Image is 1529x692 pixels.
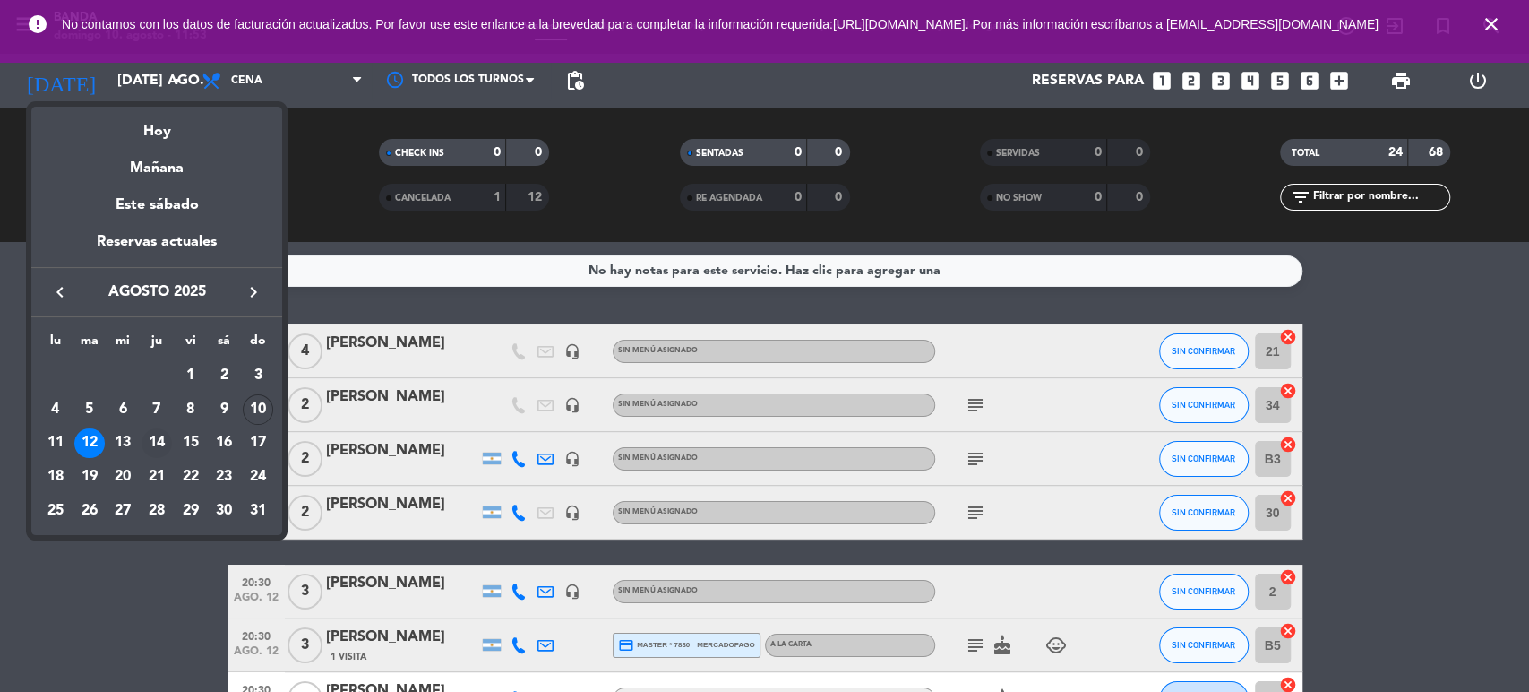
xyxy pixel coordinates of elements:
td: 10 de agosto de 2025 [241,393,275,427]
button: keyboard_arrow_right [237,281,270,304]
div: 25 [40,496,71,526]
div: 7 [142,394,172,425]
td: 9 de agosto de 2025 [208,393,242,427]
div: 12 [74,428,105,459]
div: 31 [243,496,273,526]
td: 26 de agosto de 2025 [73,494,107,528]
i: keyboard_arrow_left [49,281,71,303]
td: 21 de agosto de 2025 [140,460,174,494]
th: domingo [241,331,275,359]
div: 20 [107,462,138,492]
div: 2 [209,360,239,391]
div: 4 [40,394,71,425]
div: Reservas actuales [31,230,282,267]
div: 5 [74,394,105,425]
td: 16 de agosto de 2025 [208,427,242,461]
div: 3 [243,360,273,391]
th: jueves [140,331,174,359]
div: 6 [107,394,138,425]
td: 14 de agosto de 2025 [140,427,174,461]
td: 28 de agosto de 2025 [140,494,174,528]
div: 15 [176,428,206,459]
div: 29 [176,496,206,526]
div: Mañana [31,143,282,180]
td: 24 de agosto de 2025 [241,460,275,494]
td: 11 de agosto de 2025 [39,427,73,461]
td: 31 de agosto de 2025 [241,494,275,528]
th: viernes [174,331,208,359]
td: 3 de agosto de 2025 [241,359,275,393]
div: Hoy [31,107,282,143]
td: 13 de agosto de 2025 [106,427,140,461]
div: 24 [243,462,273,492]
td: 25 de agosto de 2025 [39,494,73,528]
td: 7 de agosto de 2025 [140,393,174,427]
div: 8 [176,394,206,425]
div: 14 [142,428,172,459]
td: 22 de agosto de 2025 [174,460,208,494]
th: martes [73,331,107,359]
td: 29 de agosto de 2025 [174,494,208,528]
div: 10 [243,394,273,425]
td: 1 de agosto de 2025 [174,359,208,393]
td: 6 de agosto de 2025 [106,393,140,427]
div: 13 [107,428,138,459]
button: keyboard_arrow_left [44,281,76,304]
div: 18 [40,462,71,492]
td: 19 de agosto de 2025 [73,460,107,494]
div: 17 [243,428,273,459]
div: 23 [209,462,239,492]
td: 12 de agosto de 2025 [73,427,107,461]
div: 11 [40,428,71,459]
td: 5 de agosto de 2025 [73,393,107,427]
th: miércoles [106,331,140,359]
div: 1 [176,360,206,391]
th: lunes [39,331,73,359]
td: 15 de agosto de 2025 [174,427,208,461]
div: 22 [176,462,206,492]
td: 30 de agosto de 2025 [208,494,242,528]
td: 18 de agosto de 2025 [39,460,73,494]
div: 21 [142,462,172,492]
td: AGO. [39,359,174,393]
div: 16 [209,428,239,459]
div: 9 [209,394,239,425]
td: 27 de agosto de 2025 [106,494,140,528]
th: sábado [208,331,242,359]
div: 27 [107,496,138,526]
td: 23 de agosto de 2025 [208,460,242,494]
span: agosto 2025 [76,281,237,304]
td: 17 de agosto de 2025 [241,427,275,461]
td: 8 de agosto de 2025 [174,393,208,427]
div: 28 [142,496,172,526]
i: keyboard_arrow_right [243,281,264,303]
td: 20 de agosto de 2025 [106,460,140,494]
td: 2 de agosto de 2025 [208,359,242,393]
div: Este sábado [31,180,282,230]
div: 30 [209,496,239,526]
td: 4 de agosto de 2025 [39,393,73,427]
div: 26 [74,496,105,526]
div: 19 [74,462,105,492]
